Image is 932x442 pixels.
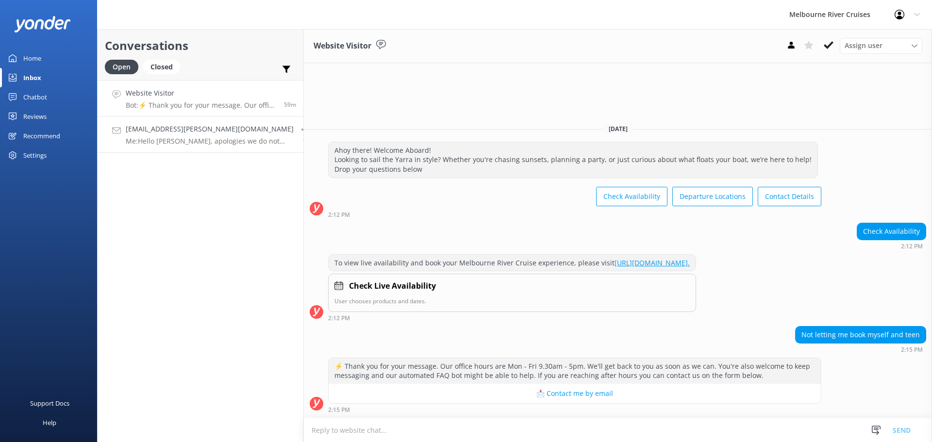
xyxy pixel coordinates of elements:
div: 02:12pm 20-Aug-2025 (UTC +10:00) Australia/Sydney [328,211,821,218]
div: 02:15pm 20-Aug-2025 (UTC +10:00) Australia/Sydney [328,406,821,413]
a: Website VisitorBot:⚡ Thank you for your message. Our office hours are Mon - Fri 9.30am - 5pm. We'... [98,80,303,116]
div: Check Availability [857,223,926,240]
div: Help [43,413,56,432]
p: User chooses products and dates. [334,296,690,306]
img: yonder-white-logo.png [15,16,70,32]
div: To view live availability and book your Melbourne River Cruise experience, please visit [329,255,696,271]
button: Check Availability [596,187,667,206]
div: Chatbot [23,87,47,107]
div: Inbox [23,68,41,87]
div: Ahoy there! Welcome Aboard! Looking to sail the Yarra in style? Whether you're chasing sunsets, p... [329,142,817,178]
div: Not letting me book myself and teen [796,327,926,343]
strong: 2:12 PM [901,244,923,249]
button: Contact Details [758,187,821,206]
a: [EMAIL_ADDRESS][PERSON_NAME][DOMAIN_NAME]Me:Hello [PERSON_NAME], apologies we do not have the din... [98,116,303,153]
div: Closed [143,60,180,74]
span: 01:55pm 20-Aug-2025 (UTC +10:00) Australia/Sydney [302,137,310,145]
button: Departure Locations [672,187,753,206]
span: Assign user [845,40,882,51]
div: Recommend [23,126,60,146]
h2: Conversations [105,36,296,55]
div: ⚡ Thank you for your message. Our office hours are Mon - Fri 9.30am - 5pm. We'll get back to you ... [329,358,821,384]
h4: [EMAIL_ADDRESS][PERSON_NAME][DOMAIN_NAME] [126,124,294,134]
div: 02:15pm 20-Aug-2025 (UTC +10:00) Australia/Sydney [795,346,926,353]
div: Home [23,49,41,68]
div: Reviews [23,107,47,126]
div: 02:12pm 20-Aug-2025 (UTC +10:00) Australia/Sydney [328,314,696,321]
strong: 2:15 PM [328,407,350,413]
h4: Website Visitor [126,88,277,98]
strong: 2:12 PM [328,315,350,321]
div: Support Docs [30,393,69,413]
p: Bot: ⚡ Thank you for your message. Our office hours are Mon - Fri 9.30am - 5pm. We'll get back to... [126,101,277,110]
strong: 2:15 PM [901,347,923,353]
p: Me: Hello [PERSON_NAME], apologies we do not have the dinner cruise operating tonight. We still h... [126,137,294,146]
a: Closed [143,61,185,72]
span: 02:15pm 20-Aug-2025 (UTC +10:00) Australia/Sydney [284,100,296,109]
div: 02:12pm 20-Aug-2025 (UTC +10:00) Australia/Sydney [857,243,926,249]
a: [URL][DOMAIN_NAME]. [615,258,690,267]
div: Open [105,60,138,74]
span: [DATE] [603,125,633,133]
strong: 2:12 PM [328,212,350,218]
h3: Website Visitor [314,40,371,52]
div: Settings [23,146,47,165]
button: 📩 Contact me by email [329,384,821,403]
div: Assign User [840,38,922,53]
h4: Check Live Availability [349,280,436,293]
a: Open [105,61,143,72]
